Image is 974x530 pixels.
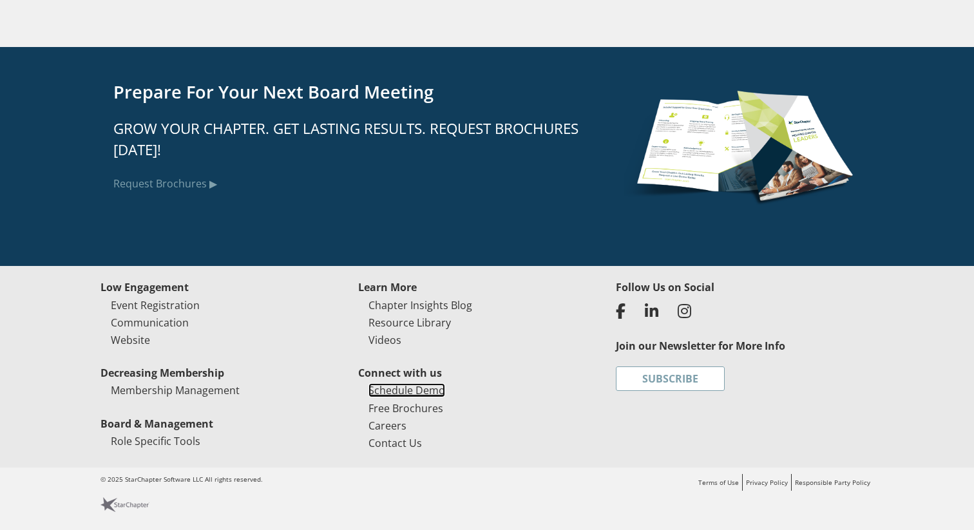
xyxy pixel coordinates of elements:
[616,366,725,391] a: Subscribe
[698,478,739,487] a: Terms of Use
[368,436,422,450] a: Contact Us
[746,478,788,487] a: Privacy Policy
[368,298,472,312] a: Chapter Insights Blog
[111,434,200,448] a: Role Specific Tools
[368,316,451,330] a: Resource Library
[111,333,150,347] a: Website
[100,366,224,380] strong: Decreasing Membership
[624,79,861,213] img: StarChapter Brochure
[616,280,714,294] strong: Follow Us on Social
[368,383,445,397] a: Schedule Demo
[113,118,578,160] span: Grow Your Chapter. Get Lasting Results. Request Brochures [DATE]!
[111,383,240,397] a: Membership Management
[368,333,401,347] a: Videos
[368,419,406,433] a: Careers
[111,298,200,312] a: Event Registration
[100,417,213,431] strong: Board & Management
[100,474,487,485] p: © 2025 StarChapter Software LLC All rights reserved.
[358,280,417,294] strong: Learn More
[100,280,189,294] strong: Low Engagement
[358,366,442,380] strong: Connect with us
[100,497,149,512] img: Online Meeting Registration - Membership Management - Event Management for Associations with loca...
[616,339,785,353] strong: Join our Newsletter for More Info
[368,401,443,415] a: Free Brochures
[795,478,870,487] a: Responsible Party Policy
[113,176,217,191] a: Request Brochures ▶
[111,316,189,330] a: Communication
[113,79,598,106] h3: Prepare for Your Next Board Meeting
